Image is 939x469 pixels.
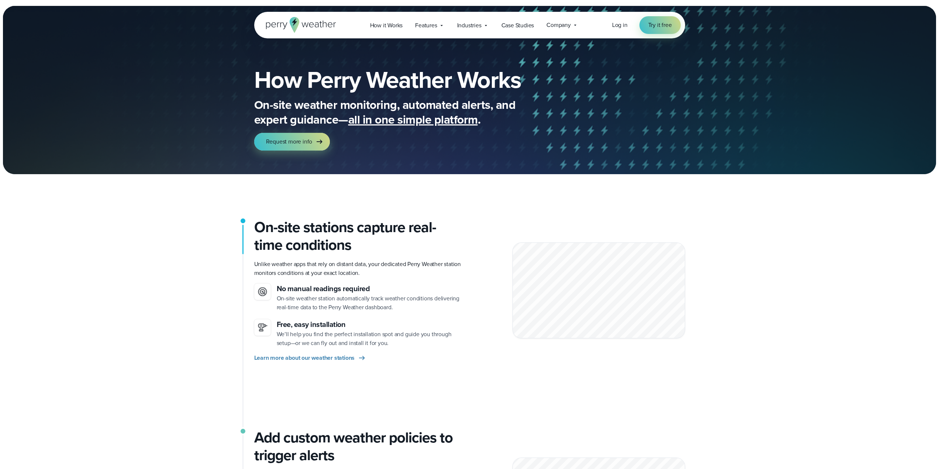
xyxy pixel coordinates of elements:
[277,283,464,294] h3: No manual readings required
[254,133,330,151] a: Request more info
[254,97,549,127] p: On-site weather monitoring, automated alerts, and expert guidance— .
[254,260,464,277] p: Unlike weather apps that rely on distant data, your dedicated Perry Weather station monitors cond...
[370,21,403,30] span: How it Works
[277,294,464,312] p: On-site weather station automatically track weather conditions delivering real-time data to the P...
[277,319,464,330] h3: Free, easy installation
[415,21,437,30] span: Features
[612,21,628,30] a: Log in
[546,21,571,30] span: Company
[648,21,672,30] span: Try it free
[348,111,478,128] span: all in one simple platform
[254,218,464,254] h2: On-site stations capture real-time conditions
[639,16,681,34] a: Try it free
[364,18,409,33] a: How it Works
[254,354,367,362] a: Learn more about our weather stations
[612,21,628,29] span: Log in
[501,21,534,30] span: Case Studies
[266,137,313,146] span: Request more info
[495,18,541,33] a: Case Studies
[457,21,481,30] span: Industries
[254,68,574,92] h1: How Perry Weather Works
[277,330,464,348] p: We’ll help you find the perfect installation spot and guide you through setup—or we can fly out a...
[254,429,464,464] h3: Add custom weather policies to trigger alerts
[254,354,355,362] span: Learn more about our weather stations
